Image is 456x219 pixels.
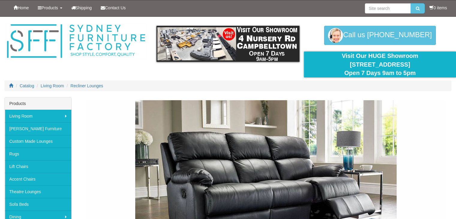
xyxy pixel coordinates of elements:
li: 0 items [429,5,447,11]
div: Visit Our HUGE Showroom [STREET_ADDRESS] Open 7 Days 9am to 5pm [308,52,452,77]
a: Rugs [5,148,71,160]
span: Contact Us [105,5,126,10]
img: showroom.gif [156,26,300,62]
a: Custom Made Lounges [5,135,71,148]
span: Home [18,5,29,10]
a: Living Room [41,83,64,88]
a: Lift Chairs [5,160,71,173]
input: Site search [365,3,411,13]
a: Theatre Lounges [5,185,71,198]
a: Sofa Beds [5,198,71,211]
a: Accent Chairs [5,173,71,185]
a: Living Room [5,110,71,122]
a: Shipping [67,0,97,15]
a: Home [9,0,33,15]
a: Products [33,0,67,15]
a: Catalog [20,83,34,88]
img: Sydney Furniture Factory [4,23,148,60]
a: [PERSON_NAME] Furniture [5,122,71,135]
a: Recliner Lounges [70,83,103,88]
div: Products [5,97,71,110]
a: Contact Us [96,0,130,15]
span: Shipping [76,5,92,10]
span: Products [41,5,58,10]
